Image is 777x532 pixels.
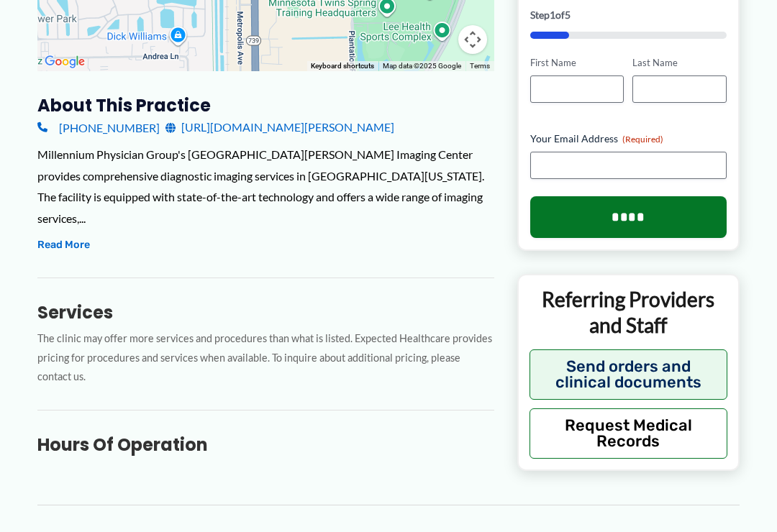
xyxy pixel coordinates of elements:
[530,56,624,70] label: First Name
[632,56,727,70] label: Last Name
[311,61,374,71] button: Keyboard shortcuts
[530,10,727,20] p: Step of
[41,52,88,71] img: Google
[37,94,494,116] h3: About this practice
[37,116,160,138] a: [PHONE_NUMBER]
[550,9,555,21] span: 1
[530,408,727,458] button: Request Medical Records
[458,25,487,54] button: Map camera controls
[383,62,461,70] span: Map data ©2025 Google
[165,116,394,138] a: [URL][DOMAIN_NAME][PERSON_NAME]
[37,144,494,229] div: Millennium Physician Group's [GEOGRAPHIC_DATA][PERSON_NAME] Imaging Center provides comprehensive...
[37,329,494,387] p: The clinic may offer more services and procedures than what is listed. Expected Healthcare provid...
[622,133,663,144] span: (Required)
[37,301,494,324] h3: Services
[41,52,88,71] a: Open this area in Google Maps (opens a new window)
[470,62,490,70] a: Terms (opens in new tab)
[530,131,727,145] label: Your Email Address
[530,285,727,338] p: Referring Providers and Staff
[37,237,90,254] button: Read More
[530,349,727,399] button: Send orders and clinical documents
[565,9,571,21] span: 5
[37,434,494,456] h3: Hours of Operation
